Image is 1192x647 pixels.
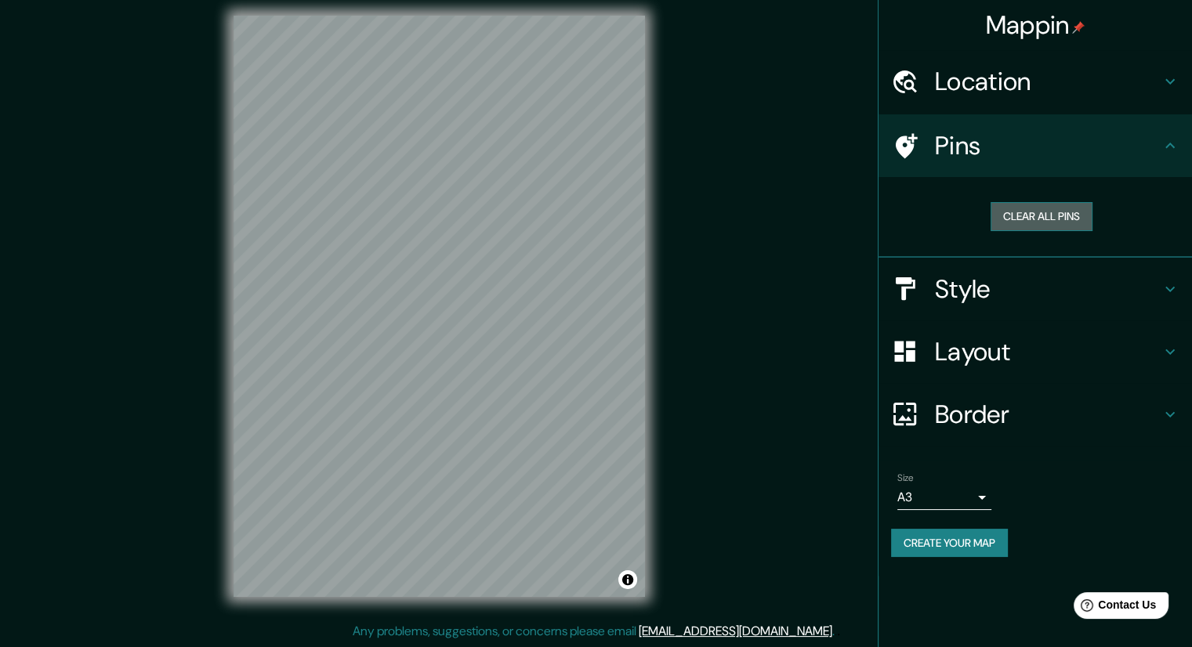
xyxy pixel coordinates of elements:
[879,114,1192,177] div: Pins
[935,66,1161,97] h4: Location
[639,623,832,639] a: [EMAIL_ADDRESS][DOMAIN_NAME]
[897,485,991,510] div: A3
[879,320,1192,383] div: Layout
[991,202,1092,231] button: Clear all pins
[837,622,840,641] div: .
[935,336,1161,367] h4: Layout
[1053,586,1175,630] iframe: Help widget launcher
[879,50,1192,113] div: Location
[879,383,1192,446] div: Border
[897,471,914,484] label: Size
[935,273,1161,305] h4: Style
[879,258,1192,320] div: Style
[986,9,1085,41] h4: Mappin
[935,399,1161,430] h4: Border
[353,622,835,641] p: Any problems, suggestions, or concerns please email .
[891,529,1008,558] button: Create your map
[1072,21,1085,34] img: pin-icon.png
[234,16,645,597] canvas: Map
[935,130,1161,161] h4: Pins
[618,570,637,589] button: Toggle attribution
[835,622,837,641] div: .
